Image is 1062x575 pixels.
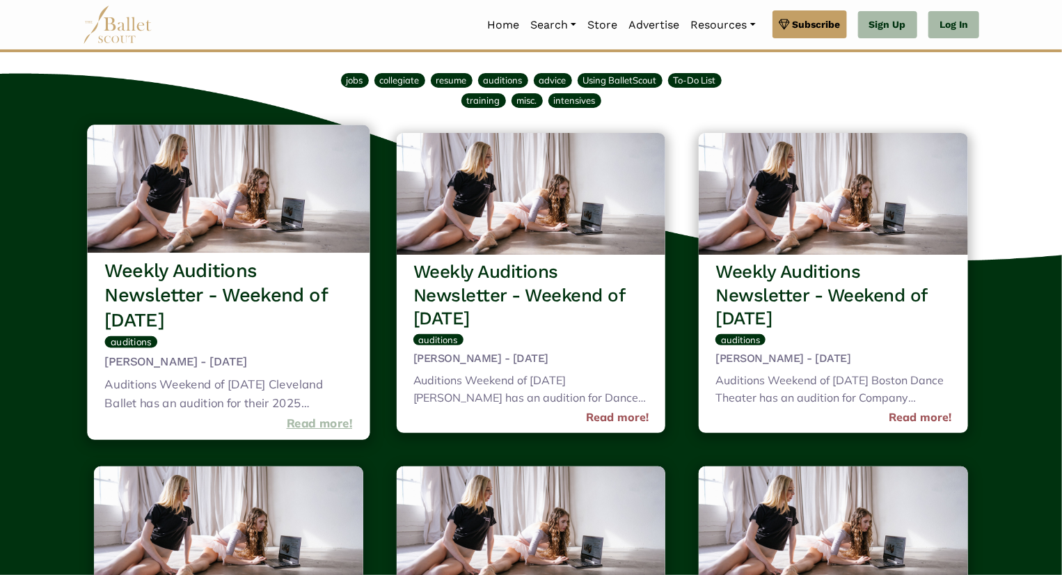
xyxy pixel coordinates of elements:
div: Auditions Weekend of [DATE] [PERSON_NAME] has an audition for Dancers for the 2025/2026 season fr... [413,372,649,410]
h5: [PERSON_NAME] - [DATE] [105,354,353,370]
a: Read more! [586,409,649,427]
span: misc. [517,95,537,106]
h5: [PERSON_NAME] - [DATE] [715,352,951,366]
span: resume [436,74,467,86]
a: Sign Up [858,11,917,39]
span: To-Do List [674,74,716,86]
span: intensives [554,95,596,106]
span: advice [539,74,566,86]
span: auditions [419,334,458,345]
span: Using BalletScout [583,74,657,86]
img: header_image.img [87,125,370,253]
a: Subscribe [772,10,847,38]
a: Home [482,10,525,40]
span: collegiate [380,74,420,86]
span: Subscribe [793,17,841,32]
a: Store [582,10,623,40]
img: header_image.img [397,133,666,255]
span: auditions [721,334,760,345]
span: jobs [347,74,363,86]
h3: Weekly Auditions Newsletter - Weekend of [DATE] [413,260,649,331]
span: training [467,95,500,106]
div: Auditions Weekend of [DATE] Boston Dance Theater has an audition for Company Members and Trainees... [715,372,951,410]
a: Search [525,10,582,40]
a: Resources [685,10,761,40]
h3: Weekly Auditions Newsletter - Weekend of [DATE] [105,258,353,332]
img: header_image.img [699,133,968,255]
a: Log In [928,11,979,39]
a: Read more! [889,409,951,427]
h3: Weekly Auditions Newsletter - Weekend of [DATE] [715,260,951,331]
div: Auditions Weekend of [DATE] Cleveland Ballet has an audition for their 2025 Nutcracker Cast on 9/... [105,375,353,416]
a: Advertise [623,10,685,40]
span: auditions [484,74,523,86]
h5: [PERSON_NAME] - [DATE] [413,352,649,366]
img: gem.svg [779,17,790,32]
span: auditions [111,336,152,348]
a: Read more! [287,414,353,433]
